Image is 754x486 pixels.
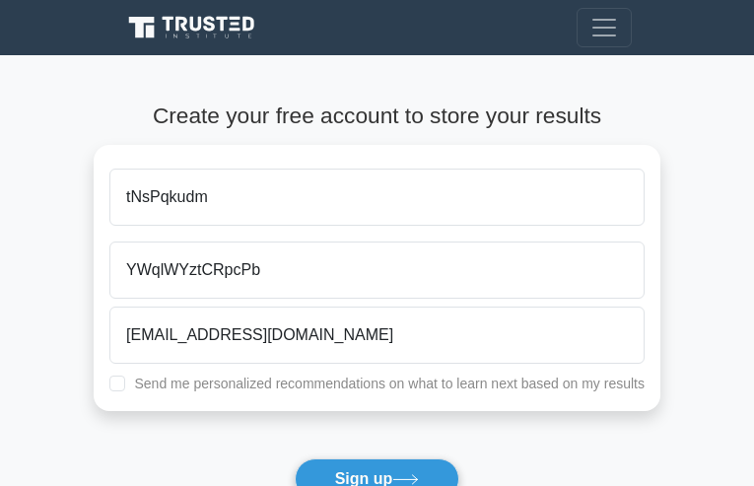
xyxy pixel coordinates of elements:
button: Toggle navigation [577,8,632,47]
input: First name [109,169,645,226]
label: Send me personalized recommendations on what to learn next based on my results [134,376,645,391]
input: Last name [109,242,645,299]
input: Email [109,307,645,364]
h4: Create your free account to store your results [94,103,660,129]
